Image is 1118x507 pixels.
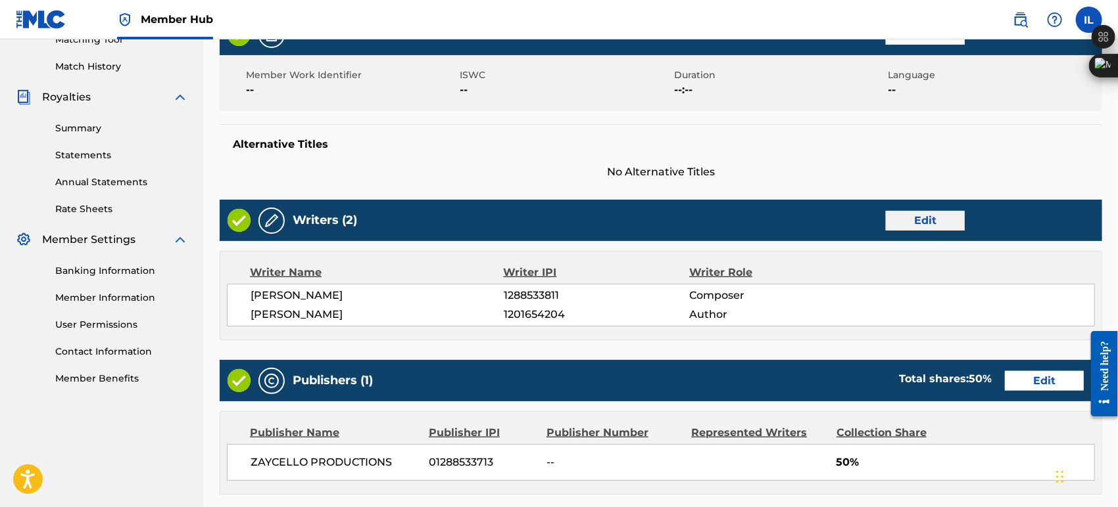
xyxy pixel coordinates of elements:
[141,12,213,27] span: Member Hub
[689,265,858,280] div: Writer Role
[888,82,1100,98] span: --
[504,265,690,280] div: Writer IPI
[250,265,504,280] div: Writer Name
[888,68,1100,82] span: Language
[55,121,188,135] a: Summary
[1013,12,1029,28] img: search
[251,288,504,303] span: [PERSON_NAME]
[264,213,279,229] img: Writers
[55,33,188,47] a: Matching Tool
[969,372,992,385] span: 50 %
[264,373,279,389] img: Publishers
[460,68,671,82] span: ISWC
[228,369,251,392] img: Valid
[16,232,32,248] img: Member Settings
[1042,7,1068,33] div: Help
[460,82,671,98] span: --
[1008,7,1034,33] a: Public Search
[55,202,188,216] a: Rate Sheets
[1081,320,1118,426] iframe: Resource Center
[429,425,537,441] div: Publisher IPI
[55,372,188,386] a: Member Benefits
[246,68,457,82] span: Member Work Identifier
[55,318,188,332] a: User Permissions
[293,213,357,228] h5: Writers (2)
[117,12,133,28] img: Top Rightsholder
[55,264,188,278] a: Banking Information
[899,371,992,387] div: Total shares:
[837,454,1094,470] span: 50%
[1076,7,1102,33] div: User Menu
[1047,12,1063,28] img: help
[547,454,681,470] span: --
[886,211,965,231] button: Edit
[251,307,504,322] span: [PERSON_NAME]
[16,89,32,105] img: Royalties
[172,89,188,105] img: expand
[172,232,188,248] img: expand
[674,82,885,98] span: --:--
[42,89,91,105] span: Royalties
[55,345,188,359] a: Contact Information
[251,454,420,470] span: ZAYCELLO PRODUCTIONS
[1052,444,1118,507] iframe: Chat Widget
[55,291,188,305] a: Member Information
[504,307,689,322] span: 1201654204
[250,425,419,441] div: Publisher Name
[1005,371,1084,391] button: Edit
[55,148,188,162] a: Statements
[674,68,885,82] span: Duration
[246,82,457,98] span: --
[233,138,1089,151] h5: Alternative Titles
[504,288,689,303] span: 1288533811
[220,164,1102,180] span: No Alternative Titles
[42,232,135,248] span: Member Settings
[55,175,188,189] a: Annual Statements
[689,307,858,322] span: Author
[547,425,682,441] div: Publisher Number
[837,425,963,441] div: Collection Share
[228,209,251,232] img: Valid
[1056,457,1064,496] div: Drag
[293,373,373,388] h5: Publishers (1)
[691,425,827,441] div: Represented Writers
[429,454,537,470] span: 01288533713
[689,288,858,303] span: Composer
[16,10,66,29] img: MLC Logo
[55,60,188,74] a: Match History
